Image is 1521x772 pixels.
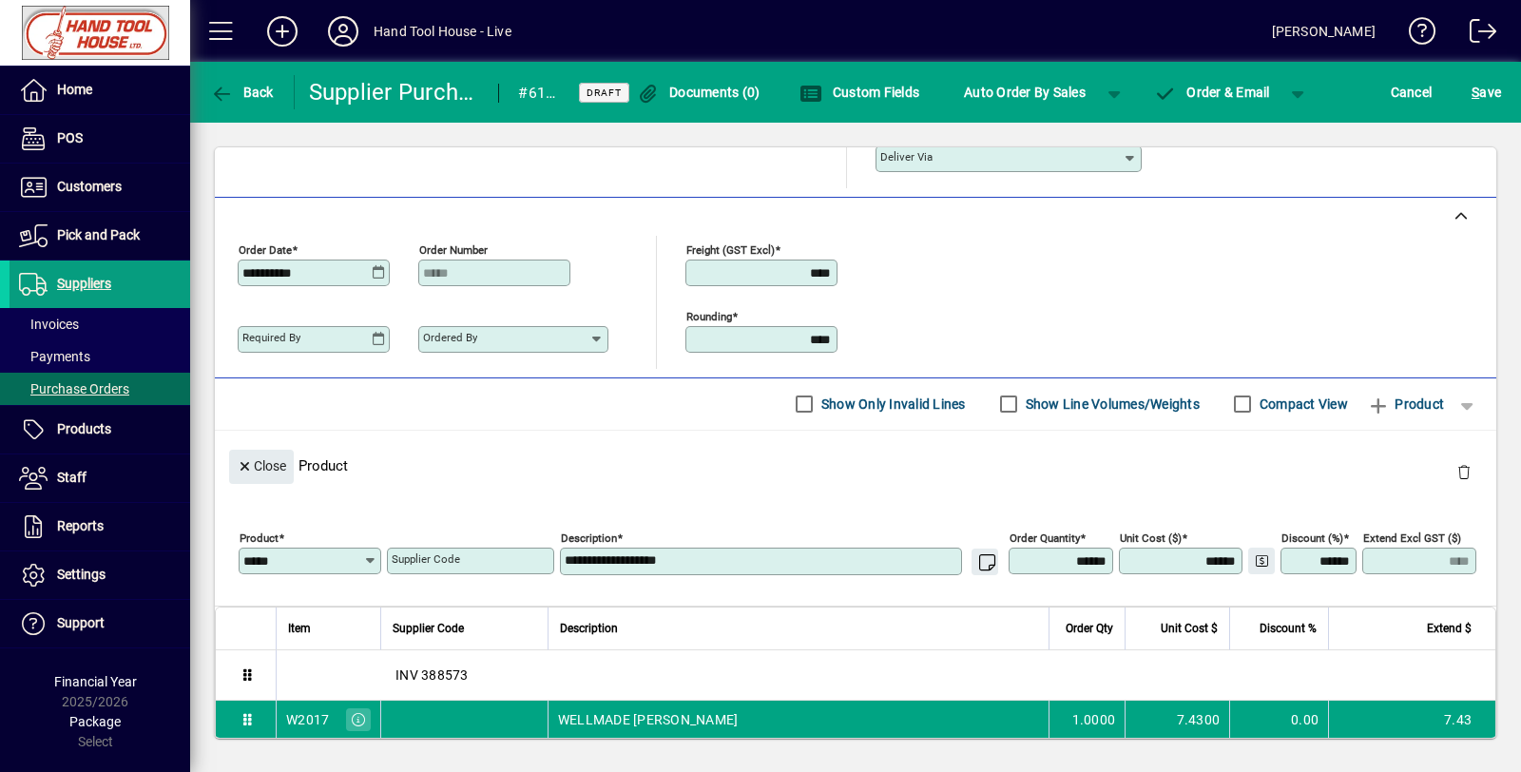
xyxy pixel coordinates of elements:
span: Draft [587,87,622,99]
span: Back [210,85,274,100]
app-page-header-button: Close [224,456,298,473]
a: Logout [1455,4,1497,66]
button: Cancel [1386,75,1437,109]
mat-label: Order date [239,242,292,256]
span: Custom Fields [799,85,919,100]
span: Discount % [1260,618,1317,639]
a: Knowledge Base [1395,4,1436,66]
button: Order & Email [1145,75,1280,109]
mat-label: Unit Cost ($) [1120,531,1182,544]
mat-label: Discount (%) [1281,531,1343,544]
a: Settings [10,551,190,599]
div: #61990 [518,78,555,108]
a: Home [10,67,190,114]
app-page-header-button: Delete [1441,463,1487,480]
td: 0.00 [1229,701,1328,739]
span: Customers [57,179,122,194]
label: Show Line Volumes/Weights [1022,395,1200,414]
span: POS [57,130,83,145]
mat-label: Required by [242,331,300,344]
mat-label: Order number [419,242,488,256]
div: Supplier Purchase Order [309,77,480,107]
button: Close [229,450,294,484]
a: Products [10,406,190,454]
span: Purchase Orders [19,381,129,396]
a: Reports [10,503,190,550]
mat-label: Rounding [686,309,732,322]
mat-label: Supplier Code [392,552,460,566]
td: 7.4300 [1125,701,1229,739]
mat-label: Description [561,531,617,544]
div: INV 388573 [277,650,1495,700]
a: Support [10,600,190,647]
span: Item [288,618,311,639]
mat-label: Product [240,531,279,544]
span: ave [1472,77,1501,107]
span: Product [1367,389,1444,419]
span: Products [57,421,111,436]
span: Extend $ [1427,618,1472,639]
mat-label: Ordered by [423,331,477,344]
span: Staff [57,470,87,485]
span: Order Qty [1066,618,1113,639]
span: Invoices [19,317,79,332]
span: Payments [19,349,90,364]
a: Pick and Pack [10,212,190,260]
button: Product [1357,387,1454,421]
button: Back [205,75,279,109]
span: WELLMADE [PERSON_NAME] [558,710,739,729]
span: S [1472,85,1479,100]
button: Change Price Levels [1248,548,1275,574]
span: Pick and Pack [57,227,140,242]
button: Auto Order By Sales [954,75,1095,109]
mat-label: Extend excl GST ($) [1363,531,1461,544]
td: 1.0000 [1049,701,1125,739]
button: Documents (0) [632,75,765,109]
a: Staff [10,454,190,502]
span: Package [69,714,121,729]
span: Description [560,618,618,639]
span: Cancel [1391,77,1433,107]
span: Reports [57,518,104,533]
div: Product [215,431,1496,500]
a: Purchase Orders [10,373,190,405]
button: Profile [313,14,374,48]
div: Hand Tool House - Live [374,16,511,47]
mat-label: Freight (GST excl) [686,242,775,256]
div: [PERSON_NAME] [1272,16,1376,47]
button: Save [1467,75,1506,109]
label: Show Only Invalid Lines [818,395,966,414]
button: Delete [1441,450,1487,495]
a: Invoices [10,308,190,340]
app-page-header-button: Back [190,75,295,109]
span: Financial Year [54,674,137,689]
label: Compact View [1256,395,1348,414]
button: Custom Fields [795,75,924,109]
span: Settings [57,567,106,582]
span: Suppliers [57,276,111,291]
mat-label: Order Quantity [1010,531,1080,544]
span: Support [57,615,105,630]
td: 7.43 [1328,701,1495,739]
span: Close [237,451,286,482]
span: Home [57,82,92,97]
a: Customers [10,164,190,211]
button: Add [252,14,313,48]
span: Supplier Code [393,618,464,639]
span: Documents (0) [637,85,760,100]
div: W2017 [286,710,329,729]
a: Payments [10,340,190,373]
span: Order & Email [1154,85,1270,100]
a: POS [10,115,190,163]
span: Unit Cost $ [1161,618,1218,639]
span: Auto Order By Sales [964,77,1086,107]
mat-label: Deliver via [880,150,933,164]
